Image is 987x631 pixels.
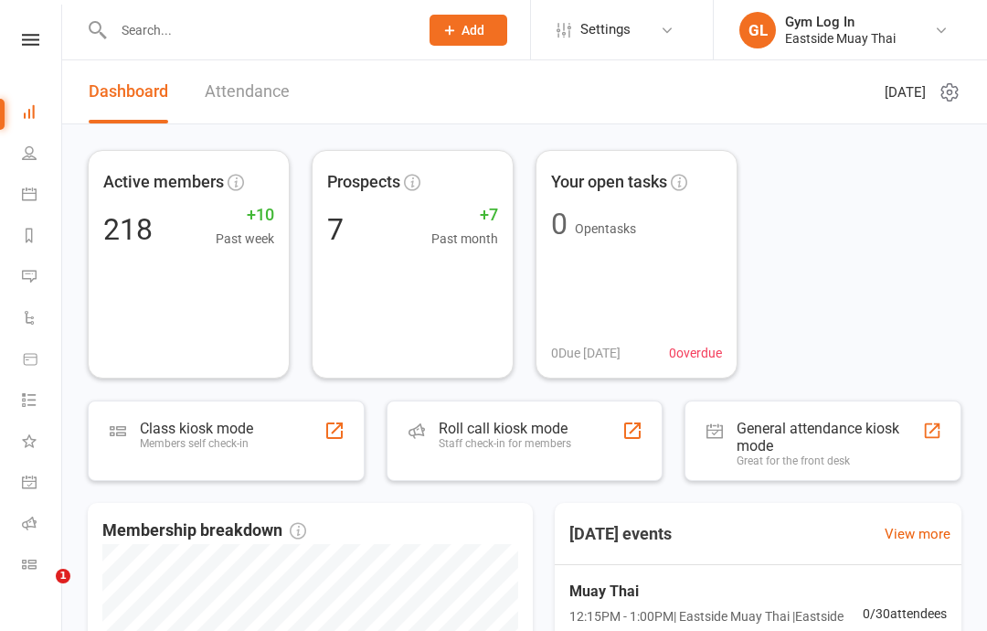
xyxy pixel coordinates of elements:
[216,202,274,229] span: +10
[22,217,63,258] a: Reports
[56,569,70,583] span: 1
[22,422,63,464] a: What's New
[140,437,253,450] div: Members self check-in
[439,420,571,437] div: Roll call kiosk mode
[431,202,498,229] span: +7
[430,15,507,46] button: Add
[140,420,253,437] div: Class kiosk mode
[108,17,406,43] input: Search...
[103,169,224,196] span: Active members
[439,437,571,450] div: Staff check-in for members
[551,209,568,239] div: 0
[885,81,926,103] span: [DATE]
[216,229,274,249] span: Past week
[22,176,63,217] a: Calendar
[431,229,498,249] span: Past month
[102,518,306,544] span: Membership breakdown
[737,420,922,455] div: General attendance kiosk mode
[89,60,168,123] a: Dashboard
[569,580,863,604] span: Muay Thai
[205,60,290,123] a: Attendance
[551,169,667,196] span: Your open tasks
[737,455,922,467] div: Great for the front desk
[551,343,621,363] span: 0 Due [DATE]
[669,343,722,363] span: 0 overdue
[22,505,63,546] a: Roll call kiosk mode
[785,30,896,47] div: Eastside Muay Thai
[785,14,896,30] div: Gym Log In
[22,93,63,134] a: Dashboard
[575,221,636,236] span: Open tasks
[22,464,63,505] a: General attendance kiosk mode
[739,12,776,48] div: GL
[327,169,400,196] span: Prospects
[22,340,63,381] a: Product Sales
[18,569,62,613] iframe: Intercom live chat
[327,215,344,244] div: 7
[462,23,484,37] span: Add
[103,215,153,244] div: 218
[555,518,686,551] h3: [DATE] events
[22,546,63,587] a: Class kiosk mode
[22,134,63,176] a: People
[885,523,950,545] a: View more
[580,9,631,50] span: Settings
[863,604,947,624] span: 0 / 30 attendees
